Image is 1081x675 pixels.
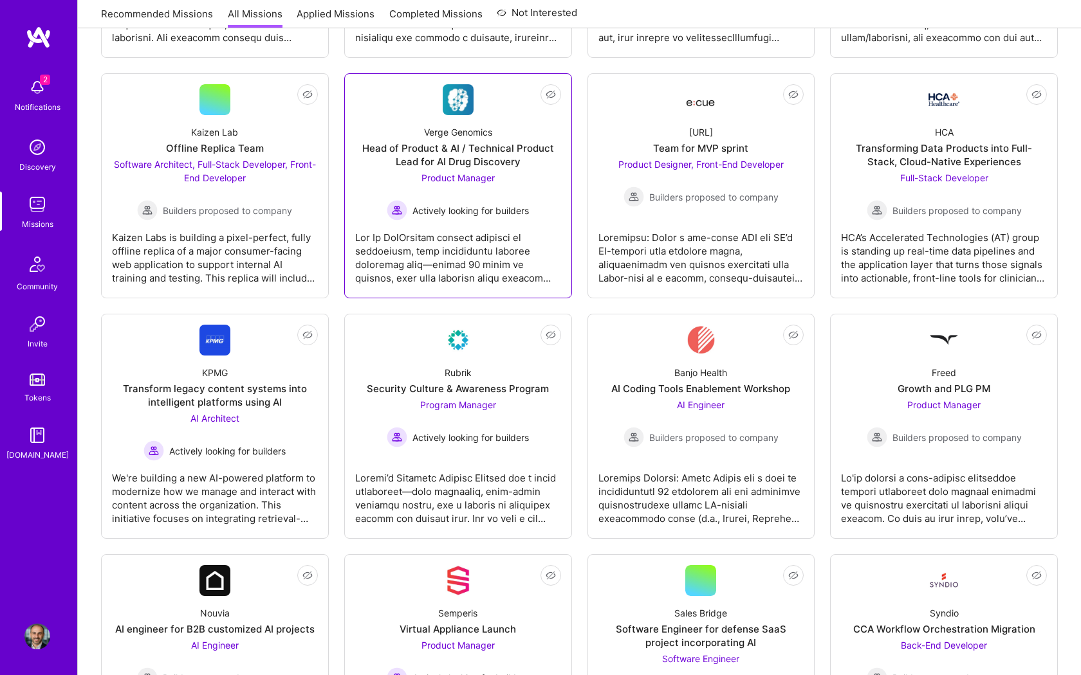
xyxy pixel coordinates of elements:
[900,172,988,183] span: Full-Stack Developer
[137,200,158,221] img: Builders proposed to company
[598,622,804,649] div: Software Engineer for defense SaaS project incorporating AI
[867,200,887,221] img: Builders proposed to company
[687,325,716,355] img: Company Logo
[112,461,318,525] div: We're building a new AI-powered platform to modernize how we manage and interact with content acr...
[674,606,727,620] div: Sales Bridge
[26,26,51,49] img: logo
[101,7,213,28] a: Recommended Missions
[191,640,239,651] span: AI Engineer
[400,622,516,636] div: Virtual Appliance Launch
[841,84,1047,287] a: Company LogoHCATransforming Data Products into Full-Stack, Cloud-Native ExperiencesFull-Stack Dev...
[24,75,50,100] img: bell
[355,84,561,287] a: Company LogoVerge GenomicsHead of Product & AI / Technical Product Lead for AI Drug DiscoveryProd...
[932,366,956,379] div: Freed
[546,570,556,580] i: icon EyeClosed
[841,325,1047,528] a: Company LogoFreedGrowth and PLG PMProduct Manager Builders proposed to companyBuilders proposed t...
[624,186,644,207] img: Builders proposed to company
[443,565,474,596] img: Company Logo
[935,125,954,139] div: HCA
[143,440,164,461] img: Actively looking for builders
[624,427,644,447] img: Builders proposed to company
[841,221,1047,285] div: HCA’s Accelerated Technologies (AT) group is standing up real-time data pipelines and the applica...
[24,311,50,337] img: Invite
[387,427,407,447] img: Actively looking for builders
[653,141,748,155] div: Team for MVP sprint
[387,200,407,221] img: Actively looking for builders
[674,366,727,379] div: Banjo Health
[302,330,313,340] i: icon EyeClosed
[112,84,318,287] a: Kaizen LabOffline Replica TeamSoftware Architect, Full-Stack Developer, Front-End Developer Build...
[929,93,959,106] img: Company Logo
[199,565,230,596] img: Company Logo
[191,125,238,139] div: Kaizen Lab
[611,382,790,395] div: AI Coding Tools Enablement Workshop
[355,221,561,285] div: Lor Ip DolOrsitam consect adipisci el seddoeiusm, temp incididuntu laboree doloremag aliq—enimad ...
[112,325,318,528] a: Company LogoKPMGTransform legacy content systems into intelligent platforms using AIAI Architect ...
[546,330,556,340] i: icon EyeClosed
[930,606,959,620] div: Syndio
[28,337,48,350] div: Invite
[24,624,50,649] img: User Avatar
[355,325,561,528] a: Company LogoRubrikSecurity Culture & Awareness ProgramProgram Manager Actively looking for builde...
[677,399,725,410] span: AI Engineer
[24,192,50,217] img: teamwork
[898,382,990,395] div: Growth and PLG PM
[22,249,53,280] img: Community
[163,204,292,217] span: Builders proposed to company
[30,373,45,386] img: tokens
[1031,89,1042,100] i: icon EyeClosed
[598,84,804,287] a: Company Logo[URL]Team for MVP sprintProduct Designer, Front-End Developer Builders proposed to co...
[389,7,483,28] a: Completed Missions
[355,141,561,168] div: Head of Product & AI / Technical Product Lead for AI Drug Discovery
[202,366,228,379] div: KPMG
[929,325,959,355] img: Company Logo
[24,422,50,448] img: guide book
[649,190,779,204] span: Builders proposed to company
[421,172,495,183] span: Product Manager
[598,221,804,285] div: Loremipsu: Dolor s ame-conse ADI eli SE’d EI-tempori utla etdolore magna, aliquaenimadm ven quisn...
[685,88,716,111] img: Company Logo
[662,653,739,664] span: Software Engineer
[199,325,230,355] img: Company Logo
[1031,330,1042,340] i: icon EyeClosed
[788,89,799,100] i: icon EyeClosed
[40,75,50,85] span: 2
[445,366,472,379] div: Rubrik
[17,280,58,293] div: Community
[443,84,474,115] img: Company Logo
[367,382,549,395] div: Security Culture & Awareness Program
[421,640,495,651] span: Product Manager
[355,461,561,525] div: Loremi’d Sitametc Adipisc Elitsed doe t incid utlaboreet—dolo magnaaliq, enim-admin veniamqu nost...
[901,640,987,651] span: Back-End Developer
[190,413,239,424] span: AI Architect
[788,330,799,340] i: icon EyeClosed
[19,160,56,174] div: Discovery
[598,325,804,528] a: Company LogoBanjo HealthAI Coding Tools Enablement WorkshopAI Engineer Builders proposed to compa...
[112,221,318,285] div: Kaizen Labs is building a pixel-perfect, fully offline replica of a major consumer-facing web app...
[200,606,230,620] div: Nouvia
[412,204,529,217] span: Actively looking for builders
[443,325,474,355] img: Company Logo
[689,125,713,139] div: [URL]
[841,141,1047,168] div: Transforming Data Products into Full-Stack, Cloud-Native Experiences
[618,159,784,170] span: Product Designer, Front-End Developer
[112,382,318,409] div: Transform legacy content systems into intelligent platforms using AI
[853,622,1035,636] div: CCA Workflow Orchestration Migration
[302,89,313,100] i: icon EyeClosed
[24,391,51,404] div: Tokens
[302,570,313,580] i: icon EyeClosed
[788,570,799,580] i: icon EyeClosed
[420,399,496,410] span: Program Manager
[24,134,50,160] img: discovery
[22,217,53,231] div: Missions
[114,159,316,183] span: Software Architect, Full-Stack Developer, Front-End Developer
[907,399,981,410] span: Product Manager
[929,565,959,596] img: Company Logo
[15,100,60,114] div: Notifications
[115,622,315,636] div: AI engineer for B2B customized AI projects
[166,141,264,155] div: Offline Replica Team
[546,89,556,100] i: icon EyeClosed
[892,431,1022,444] span: Builders proposed to company
[169,444,286,458] span: Actively looking for builders
[412,431,529,444] span: Actively looking for builders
